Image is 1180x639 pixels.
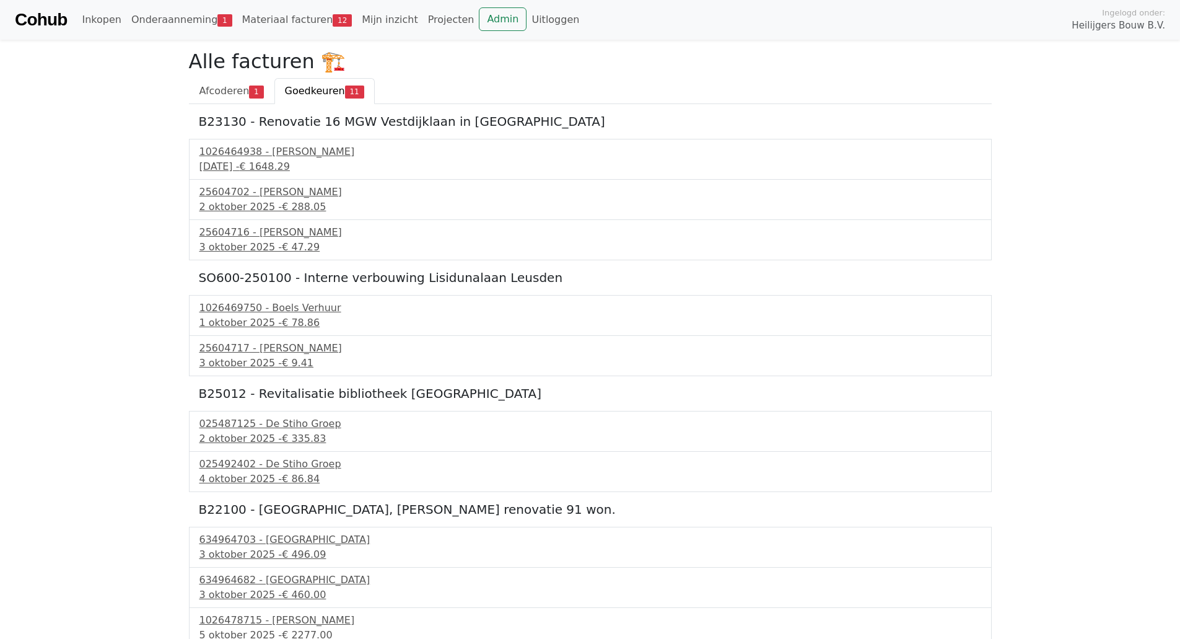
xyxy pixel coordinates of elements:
div: 025487125 - De Stiho Groep [199,416,981,431]
a: 025487125 - De Stiho Groep2 oktober 2025 -€ 335.83 [199,416,981,446]
h5: SO600-250100 - Interne verbouwing Lisidunalaan Leusden [199,270,982,285]
span: € 335.83 [282,433,326,444]
div: 025492402 - De Stiho Groep [199,457,981,472]
a: 25604702 - [PERSON_NAME]2 oktober 2025 -€ 288.05 [199,185,981,214]
div: 1 oktober 2025 - [199,315,981,330]
h2: Alle facturen 🏗️ [189,50,992,73]
div: 25604716 - [PERSON_NAME] [199,225,981,240]
a: 1026464938 - [PERSON_NAME][DATE] -€ 1648.29 [199,144,981,174]
div: 634964682 - [GEOGRAPHIC_DATA] [199,573,981,588]
a: 25604716 - [PERSON_NAME]3 oktober 2025 -€ 47.29 [199,225,981,255]
span: € 288.05 [282,201,326,213]
a: Uitloggen [527,7,584,32]
a: Projecten [423,7,479,32]
span: € 460.00 [282,589,326,601]
a: Mijn inzicht [357,7,423,32]
span: 1 [217,14,232,27]
a: Onderaanneming1 [126,7,237,32]
span: 1 [249,86,263,98]
a: 634964703 - [GEOGRAPHIC_DATA]3 oktober 2025 -€ 496.09 [199,532,981,562]
span: € 9.41 [282,357,313,369]
div: 3 oktober 2025 - [199,547,981,562]
div: 634964703 - [GEOGRAPHIC_DATA] [199,532,981,547]
div: 2 oktober 2025 - [199,431,981,446]
span: Afcoderen [199,85,250,97]
a: Cohub [15,5,67,35]
a: Materiaal facturen12 [237,7,357,32]
span: € 1648.29 [239,161,289,172]
span: € 496.09 [282,549,326,560]
div: 4 oktober 2025 - [199,472,981,487]
a: 634964682 - [GEOGRAPHIC_DATA]3 oktober 2025 -€ 460.00 [199,573,981,602]
a: 25604717 - [PERSON_NAME]3 oktober 2025 -€ 9.41 [199,341,981,371]
a: 1026469750 - Boels Verhuur1 oktober 2025 -€ 78.86 [199,301,981,330]
span: Goedkeuren [285,85,345,97]
h5: B22100 - [GEOGRAPHIC_DATA], [PERSON_NAME] renovatie 91 won. [199,502,982,517]
div: 1026478715 - [PERSON_NAME] [199,613,981,628]
div: 2 oktober 2025 - [199,200,981,214]
a: 025492402 - De Stiho Groep4 oktober 2025 -€ 86.84 [199,457,981,487]
div: [DATE] - [199,159,981,174]
span: € 86.84 [282,473,320,485]
a: Goedkeuren11 [274,78,375,104]
div: 3 oktober 2025 - [199,240,981,255]
span: 11 [345,86,364,98]
div: 3 oktober 2025 - [199,356,981,371]
a: Inkopen [77,7,126,32]
span: 12 [333,14,352,27]
a: Afcoderen1 [189,78,274,104]
span: € 78.86 [282,317,320,328]
div: 25604702 - [PERSON_NAME] [199,185,981,200]
a: Admin [479,7,527,31]
div: 25604717 - [PERSON_NAME] [199,341,981,356]
span: Heilijgers Bouw B.V. [1072,19,1165,33]
h5: B23130 - Renovatie 16 MGW Vestdijklaan in [GEOGRAPHIC_DATA] [199,114,982,129]
span: € 47.29 [282,241,320,253]
div: 3 oktober 2025 - [199,588,981,602]
div: 1026469750 - Boels Verhuur [199,301,981,315]
span: Ingelogd onder: [1102,7,1165,19]
div: 1026464938 - [PERSON_NAME] [199,144,981,159]
h5: B25012 - Revitalisatie bibliotheek [GEOGRAPHIC_DATA] [199,386,982,401]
